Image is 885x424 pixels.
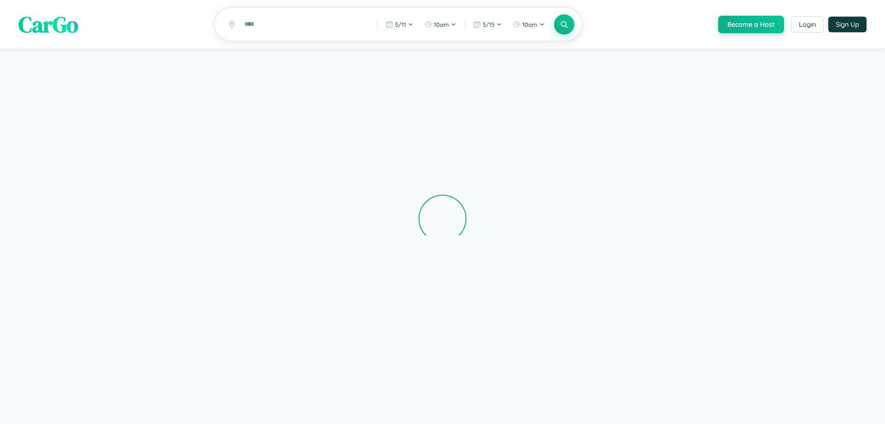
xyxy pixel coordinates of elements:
[18,9,78,40] span: CarGo
[395,21,406,28] span: 5 / 11
[522,21,537,28] span: 10am
[469,17,507,32] button: 5/15
[508,17,549,32] button: 10am
[791,16,824,33] button: Login
[828,17,867,32] button: Sign Up
[434,21,449,28] span: 10am
[483,21,495,28] span: 5 / 15
[718,16,784,33] button: Become a Host
[381,17,418,32] button: 5/11
[420,17,461,32] button: 10am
